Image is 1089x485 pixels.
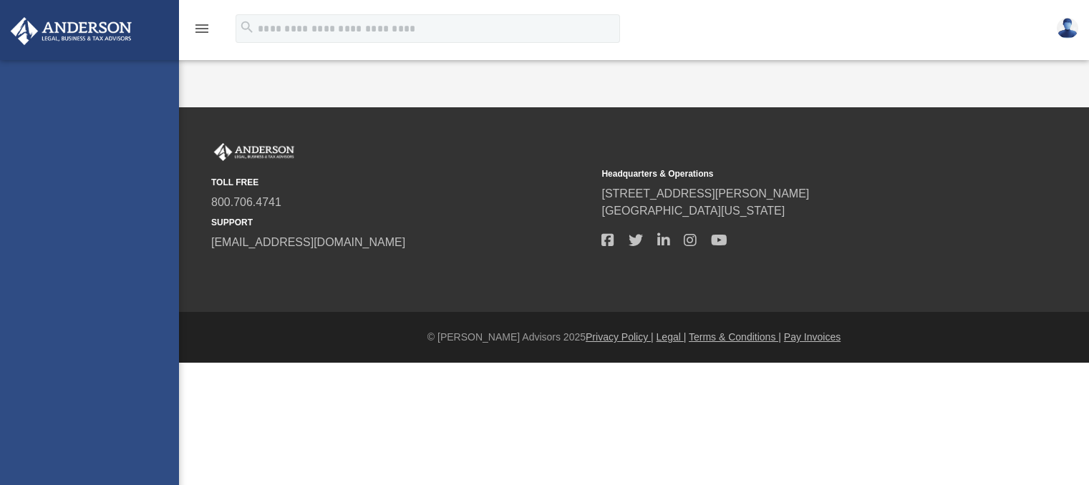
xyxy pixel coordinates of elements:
[211,196,281,208] a: 800.706.4741
[657,331,687,343] a: Legal |
[211,236,405,248] a: [EMAIL_ADDRESS][DOMAIN_NAME]
[211,176,591,189] small: TOLL FREE
[689,331,781,343] a: Terms & Conditions |
[601,167,982,180] small: Headquarters & Operations
[211,216,591,229] small: SUPPORT
[179,330,1089,345] div: © [PERSON_NAME] Advisors 2025
[601,205,785,217] a: [GEOGRAPHIC_DATA][US_STATE]
[193,27,210,37] a: menu
[211,143,297,162] img: Anderson Advisors Platinum Portal
[784,331,841,343] a: Pay Invoices
[239,19,255,35] i: search
[6,17,136,45] img: Anderson Advisors Platinum Portal
[601,187,809,200] a: [STREET_ADDRESS][PERSON_NAME]
[586,331,654,343] a: Privacy Policy |
[1057,18,1078,39] img: User Pic
[193,20,210,37] i: menu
